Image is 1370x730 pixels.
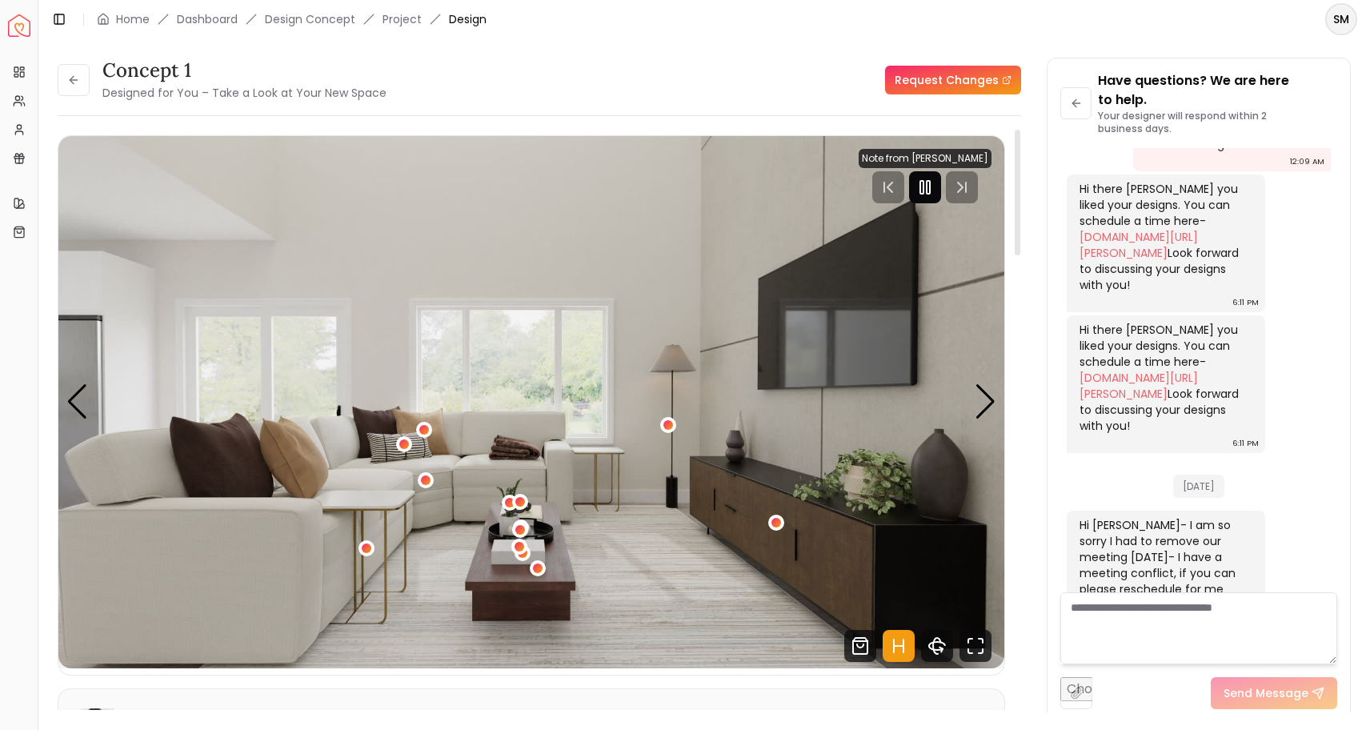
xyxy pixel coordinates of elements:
span: Design [449,11,487,27]
a: Project [383,11,422,27]
div: 6:11 PM [1232,295,1259,311]
span: SM [1327,5,1356,34]
svg: 360 View [921,630,953,662]
div: Next slide [975,384,996,419]
img: Spacejoy Logo [8,14,30,37]
nav: breadcrumb [97,11,487,27]
div: Note from [PERSON_NAME] [859,149,991,168]
a: [DOMAIN_NAME][URL][PERSON_NAME] [1080,229,1198,261]
svg: Pause [915,178,935,197]
div: Carousel [58,136,1004,668]
span: [DATE] [1173,475,1224,498]
a: Dashboard [177,11,238,27]
div: Hi there [PERSON_NAME] you liked your designs. You can schedule a time here- Look forward to disc... [1080,322,1249,434]
a: Spacejoy [8,14,30,37]
p: Have questions? We are here to help. [1098,71,1337,110]
div: 6:11 PM [1232,435,1259,451]
div: Hi [PERSON_NAME]- I am so sorry I had to remove our meeting [DATE]- I have a meeting conflict, if... [1080,517,1249,613]
a: [DOMAIN_NAME][URL][PERSON_NAME] [1080,370,1198,402]
li: Design Concept [265,11,355,27]
a: Home [116,11,150,27]
div: 1 / 5 [58,136,1004,668]
h3: concept 1 [102,58,387,83]
button: SM [1325,3,1357,35]
div: 12:09 AM [1290,154,1324,170]
a: Request Changes [885,66,1021,94]
img: Design Render 1 [58,136,1004,668]
small: Designed for You – Take a Look at Your New Space [102,85,387,101]
svg: Hotspots Toggle [883,630,915,662]
svg: Shop Products from this design [844,630,876,662]
div: Previous slide [66,384,88,419]
div: Hi there [PERSON_NAME] you liked your designs. You can schedule a time here- Look forward to disc... [1080,181,1249,293]
p: Your designer will respond within 2 business days. [1098,110,1337,135]
svg: Fullscreen [959,630,991,662]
